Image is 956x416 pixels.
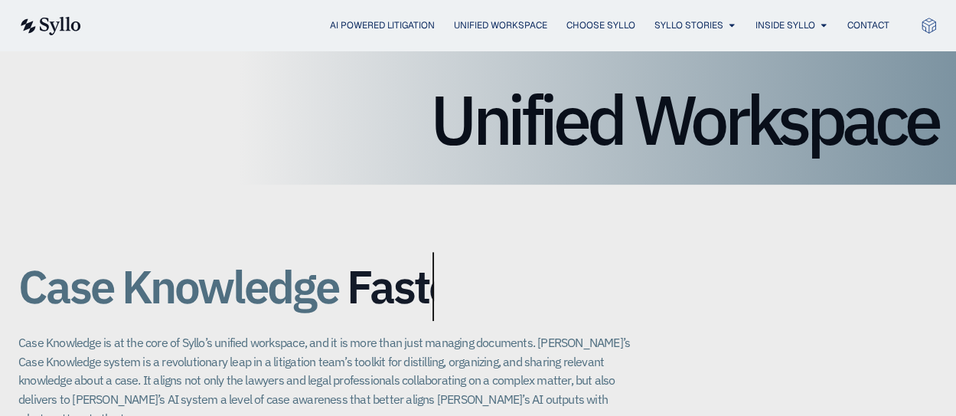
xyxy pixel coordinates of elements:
a: Unified Workspace [454,18,547,32]
a: Contact [847,18,889,32]
nav: Menu [112,18,889,33]
a: Inside Syllo [755,18,815,32]
img: syllo [18,17,81,35]
a: Syllo Stories [654,18,723,32]
span: Case Knowledge [18,252,338,321]
h1: Unified Workspace [18,85,938,154]
a: AI Powered Litigation [330,18,435,32]
div: Menu Toggle [112,18,889,33]
a: Choose Syllo [566,18,635,32]
span: Faster. [347,261,475,312]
